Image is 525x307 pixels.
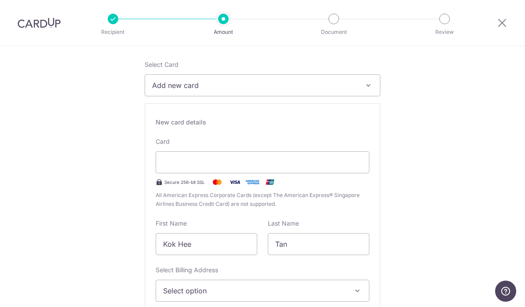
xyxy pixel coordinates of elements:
[156,233,257,255] input: Cardholder First Name
[301,28,366,37] p: Document
[18,18,61,28] img: CardUp
[412,28,477,37] p: Review
[268,233,369,255] input: Cardholder Last Name
[145,74,380,96] button: Add new card
[156,280,369,302] button: Select option
[208,177,226,187] img: Mastercard
[244,177,261,187] img: .alt.amex
[163,285,346,296] span: Select option
[261,177,279,187] img: .alt.unionpay
[156,137,170,146] label: Card
[156,266,218,274] label: Select Billing Address
[495,281,516,303] iframe: Opens a widget where you can find more information
[268,219,299,228] label: Last Name
[156,219,187,228] label: First Name
[226,177,244,187] img: Visa
[152,80,357,91] span: Add new card
[191,28,256,37] p: Amount
[80,28,146,37] p: Recipient
[156,191,369,208] span: All American Express Corporate Cards (except The American Express® Singapore Airlines Business Cr...
[145,61,179,68] span: translation missing: en.payables.payment_networks.credit_card.summary.labels.select_card
[164,179,205,186] span: Secure 256-bit SSL
[156,118,369,127] div: New card details
[163,157,362,168] iframe: Secure card payment input frame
